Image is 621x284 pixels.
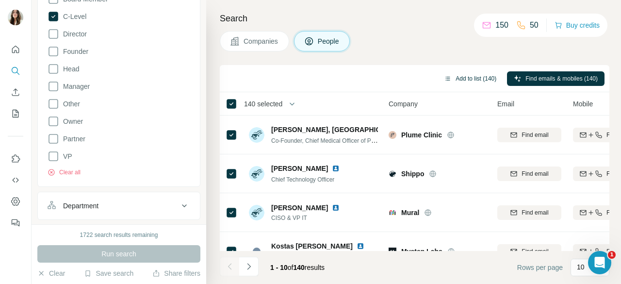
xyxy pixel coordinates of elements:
button: Quick start [8,41,23,58]
button: Find email [497,244,561,259]
span: [PERSON_NAME] [271,203,328,213]
span: People [318,36,340,46]
span: 140 [294,264,305,271]
p: 150 [495,19,508,31]
img: LinkedIn logo [332,165,340,172]
button: Enrich CSV [8,84,23,101]
button: Find emails & mobiles (140) [507,71,605,86]
button: Clear [37,268,65,278]
span: Mural [401,208,419,217]
span: 1 [608,251,616,259]
span: C-Level [59,12,86,21]
span: Owner [59,117,83,126]
div: Department [63,201,98,211]
iframe: Intercom live chat [588,251,611,274]
span: Head [59,64,79,74]
img: Logo of Plume Clinic [389,131,396,139]
img: Avatar [249,127,264,143]
button: Save search [84,268,133,278]
span: [PERSON_NAME] [271,164,328,173]
span: 1 - 10 [270,264,288,271]
span: Co-Founder, Chief Medical Officer of Plume [271,136,384,144]
span: Chief Technology Officer [271,176,334,183]
span: Rows per page [517,263,563,272]
button: Dashboard [8,193,23,210]
span: Other [59,99,80,109]
span: Find email [522,169,548,178]
span: Companies [244,36,279,46]
span: Partner [59,134,85,144]
button: Find email [497,205,561,220]
img: Avatar [249,166,264,182]
img: Avatar [8,10,23,25]
span: Mysten Labs [401,247,442,256]
button: Add to list (140) [437,71,503,86]
span: Find email [522,247,548,256]
button: Use Surfe on LinkedIn [8,150,23,167]
span: results [270,264,325,271]
span: Kostas [PERSON_NAME] [271,242,353,250]
img: LinkedIn logo [357,242,364,250]
button: Clear all [48,168,81,177]
h4: Search [220,12,609,25]
button: Use Surfe API [8,171,23,189]
span: Manager [59,82,90,91]
span: Founder [59,47,88,56]
img: LinkedIn logo [332,204,340,212]
span: Company [389,99,418,109]
img: Logo of Mural [389,209,396,217]
span: Plume Clinic [401,130,442,140]
span: Mobile [573,99,593,109]
button: Department [38,194,200,217]
span: VP [59,151,72,161]
button: Find email [497,167,561,181]
span: Find email [522,208,548,217]
span: Find emails & mobiles (140) [525,74,598,83]
img: Avatar [249,205,264,220]
span: Email [497,99,514,109]
span: 140 selected [244,99,282,109]
button: Find email [497,128,561,142]
span: CISO & VP IT [271,214,343,222]
span: [PERSON_NAME], [GEOGRAPHIC_DATA] [271,125,405,134]
div: 1722 search results remaining [80,231,158,239]
button: Search [8,62,23,80]
img: Avatar [249,244,264,259]
button: Buy credits [555,18,600,32]
button: Share filters [152,268,200,278]
button: Feedback [8,214,23,232]
p: 10 [577,262,585,272]
span: of [288,264,294,271]
p: 50 [530,19,539,31]
img: Logo of Mysten Labs [389,248,396,255]
span: Find email [522,131,548,139]
button: My lists [8,105,23,122]
span: Director [59,29,87,39]
span: Shippo [401,169,424,179]
img: Logo of Shippo [389,170,396,178]
button: Navigate to next page [239,257,259,276]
